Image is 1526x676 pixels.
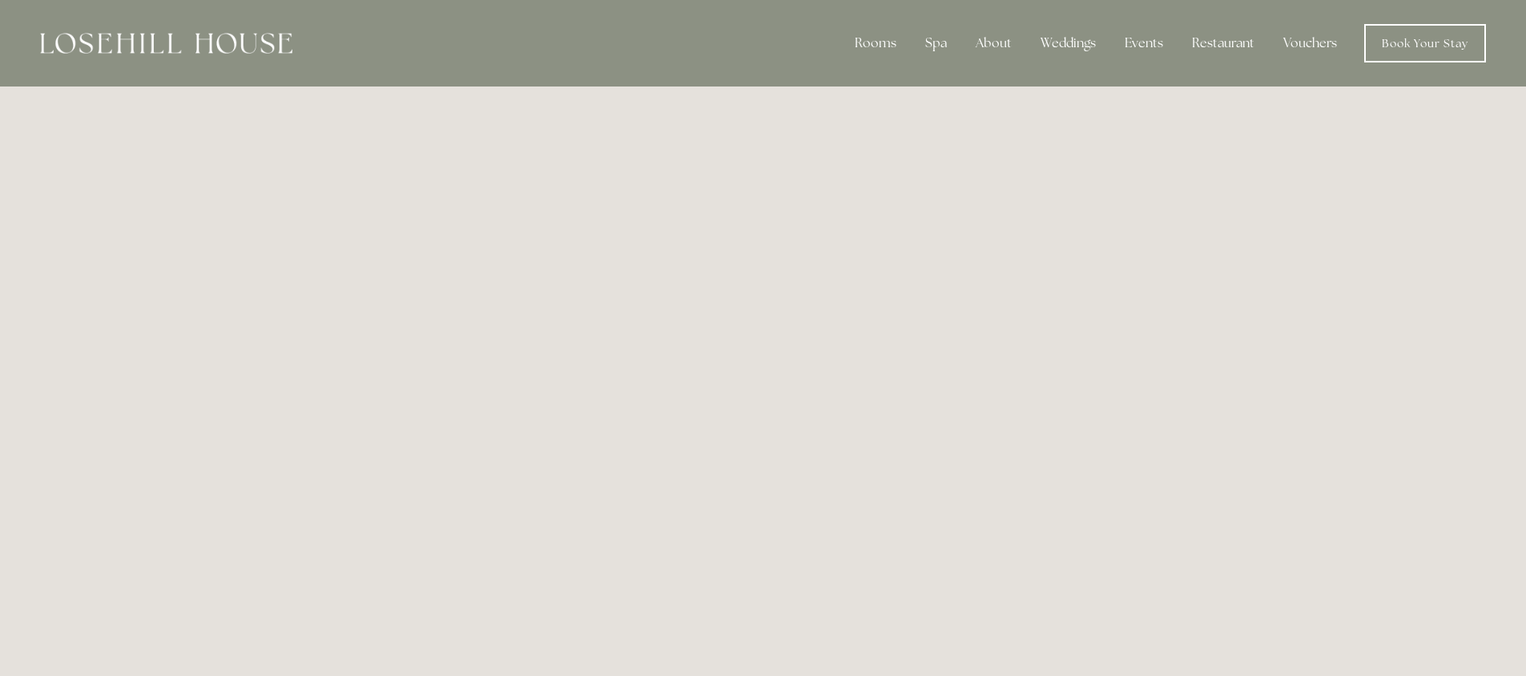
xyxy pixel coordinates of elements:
[40,33,292,54] img: Losehill House
[1270,27,1350,59] a: Vouchers
[842,27,909,59] div: Rooms
[1112,27,1176,59] div: Events
[1364,24,1486,62] a: Book Your Stay
[1028,27,1109,59] div: Weddings
[963,27,1025,59] div: About
[1179,27,1267,59] div: Restaurant
[912,27,960,59] div: Spa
